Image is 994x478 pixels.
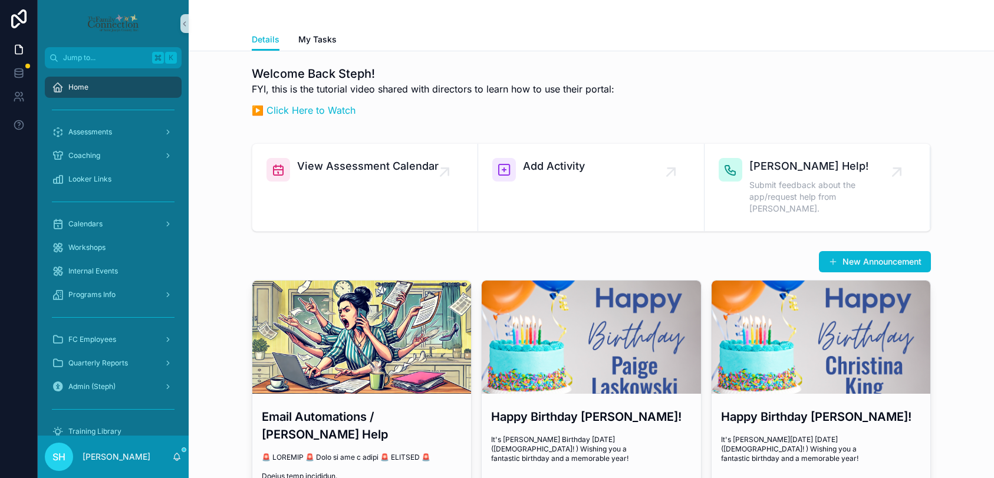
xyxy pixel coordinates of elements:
span: Workshops [68,243,106,252]
a: Programs Info [45,284,182,305]
a: [PERSON_NAME] Help!Submit feedback about the app/request help from [PERSON_NAME]. [705,144,930,231]
h3: Email Automations / [PERSON_NAME] Help [262,408,462,443]
a: Quarterly Reports [45,352,182,374]
span: Quarterly Reports [68,358,128,368]
a: Assessments [45,121,182,143]
p: FYI, this is the tutorial video shared with directors to learn how to use their portal: [252,82,614,96]
div: Frantic-woman-image.png [252,281,471,394]
a: View Assessment Calendar [252,144,478,231]
a: Details [252,29,279,51]
a: My Tasks [298,29,337,52]
span: Add Activity [523,158,585,174]
a: Admin (Steph) [45,376,182,397]
a: Coaching [45,145,182,166]
span: View Assessment Calendar [297,158,439,174]
span: Internal Events [68,266,118,276]
div: scrollable content [38,68,189,436]
a: Calendars [45,213,182,235]
span: Submit feedback about the app/request help from [PERSON_NAME]. [749,179,897,215]
span: Assessments [68,127,112,137]
span: SH [52,450,65,464]
span: [PERSON_NAME] Help! [749,158,897,174]
span: Looker Links [68,174,111,184]
a: Training Library [45,421,182,442]
span: Home [68,83,88,92]
a: Internal Events [45,261,182,282]
button: New Announcement [819,251,931,272]
a: Looker Links [45,169,182,190]
span: Calendars [68,219,103,229]
span: It's [PERSON_NAME][DATE] [DATE] ([DEMOGRAPHIC_DATA]! ) Wishing you a fantastic birthday and a mem... [721,435,921,463]
div: unnamed.png [482,281,700,394]
span: K [166,53,176,62]
a: FC Employees [45,329,182,350]
span: Details [252,34,279,45]
div: unnamed.png [712,281,930,394]
button: Jump to...K [45,47,182,68]
span: Programs Info [68,290,116,299]
p: [PERSON_NAME] [83,451,150,463]
span: Training Library [68,427,121,436]
span: Admin (Steph) [68,382,116,391]
h1: Welcome Back Steph! [252,65,614,82]
span: Coaching [68,151,100,160]
a: Home [45,77,182,98]
span: It's [PERSON_NAME] Birthday [DATE] ([DEMOGRAPHIC_DATA]! ) Wishing you a fantastic birthday and a ... [491,435,691,463]
span: My Tasks [298,34,337,45]
h3: Happy Birthday [PERSON_NAME]! [491,408,691,426]
a: Add Activity [478,144,704,231]
img: App logo [87,14,139,33]
a: Workshops [45,237,182,258]
a: ▶️ Click Here to Watch [252,104,356,116]
span: Jump to... [63,53,147,62]
span: FC Employees [68,335,116,344]
h3: Happy Birthday [PERSON_NAME]! [721,408,921,426]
